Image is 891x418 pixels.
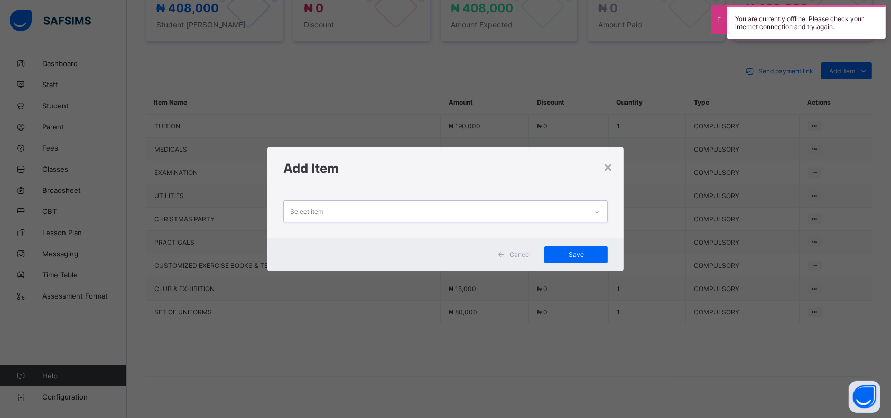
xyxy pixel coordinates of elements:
div: × [603,157,613,175]
span: Save [552,250,600,258]
button: Open asap [849,381,880,413]
div: You are currently offline. Please check your internet connection and try again. [727,5,886,39]
div: Select item [290,201,323,221]
span: Cancel [509,250,531,258]
h1: Add Item [283,161,608,176]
